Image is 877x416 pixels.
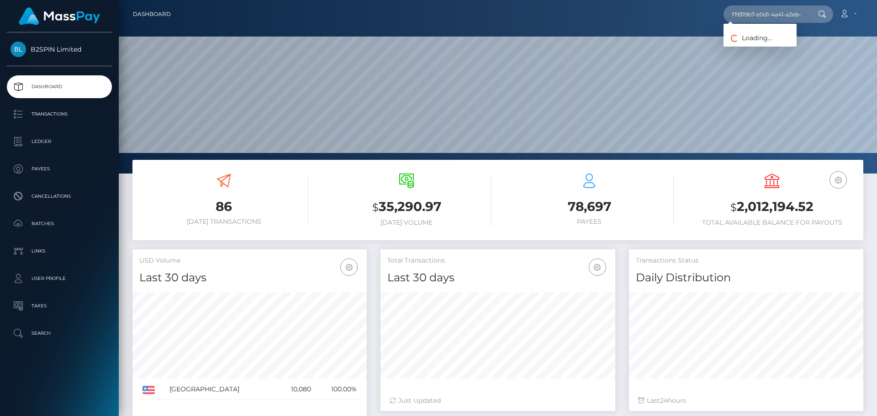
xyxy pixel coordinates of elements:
[11,135,108,148] p: Ledger
[11,326,108,340] p: Search
[7,240,112,263] a: Links
[636,270,856,286] h4: Daily Distribution
[11,299,108,313] p: Taxes
[505,198,674,216] h3: 78,697
[7,103,112,126] a: Transactions
[143,386,155,394] img: US.png
[387,256,608,265] h5: Total Transactions
[7,130,112,153] a: Ledger
[660,396,668,405] span: 24
[7,75,112,98] a: Dashboard
[19,7,100,25] img: MassPay Logo
[7,322,112,345] a: Search
[11,42,26,57] img: B2SPIN Limited
[11,244,108,258] p: Links
[7,295,112,317] a: Taxes
[687,198,856,216] h3: 2,012,194.52
[133,5,171,24] a: Dashboard
[372,201,379,214] small: $
[505,218,674,226] h6: Payees
[11,190,108,203] p: Cancellations
[139,256,360,265] h5: USD Volume
[724,5,809,23] input: Search...
[139,218,308,226] h6: [DATE] Transactions
[7,212,112,235] a: Batches
[11,107,108,121] p: Transactions
[11,272,108,285] p: User Profile
[276,379,314,400] td: 10,080
[322,219,491,226] h6: [DATE] Volume
[322,198,491,216] h3: 35,290.97
[11,80,108,94] p: Dashboard
[636,256,856,265] h5: Transactions Status
[166,379,276,400] td: [GEOGRAPHIC_DATA]
[314,379,360,400] td: 100.00%
[139,198,308,216] h3: 86
[730,201,737,214] small: $
[687,219,856,226] h6: Total Available Balance for Payouts
[11,217,108,231] p: Batches
[638,396,854,405] div: Last hours
[7,158,112,180] a: Payees
[7,267,112,290] a: User Profile
[7,185,112,208] a: Cancellations
[387,270,608,286] h4: Last 30 days
[11,162,108,176] p: Payees
[7,45,112,53] span: B2SPIN Limited
[724,34,772,42] span: Loading...
[139,270,360,286] h4: Last 30 days
[390,396,606,405] div: Just Updated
